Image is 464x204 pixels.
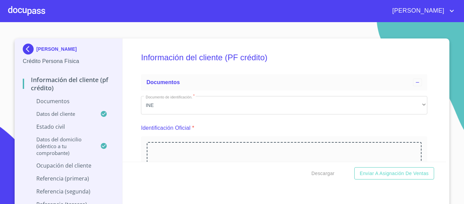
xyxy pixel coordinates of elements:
img: Docupass spot blue [23,44,36,54]
div: INE [141,96,427,114]
span: [PERSON_NAME] [387,5,448,16]
p: Identificación Oficial [141,124,191,132]
p: Crédito Persona Física [23,57,114,65]
p: Datos del cliente [23,110,100,117]
div: [PERSON_NAME] [23,44,114,57]
div: Documentos [141,74,427,91]
p: Ocupación del Cliente [23,162,114,169]
p: Referencia (segunda) [23,188,114,195]
span: Enviar a Asignación de Ventas [360,169,429,178]
p: Información del cliente (PF crédito) [23,76,114,92]
button: Descargar [309,167,337,180]
span: Documentos [146,79,180,85]
p: Documentos [23,97,114,105]
button: account of current user [387,5,456,16]
button: Enviar a Asignación de Ventas [354,167,434,180]
p: Referencia (primera) [23,175,114,182]
p: [PERSON_NAME] [36,46,77,52]
span: Descargar [311,169,335,178]
p: Datos del domicilio (idéntico a tu comprobante) [23,136,100,156]
p: Estado Civil [23,123,114,130]
h5: Información del cliente (PF crédito) [141,44,427,72]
